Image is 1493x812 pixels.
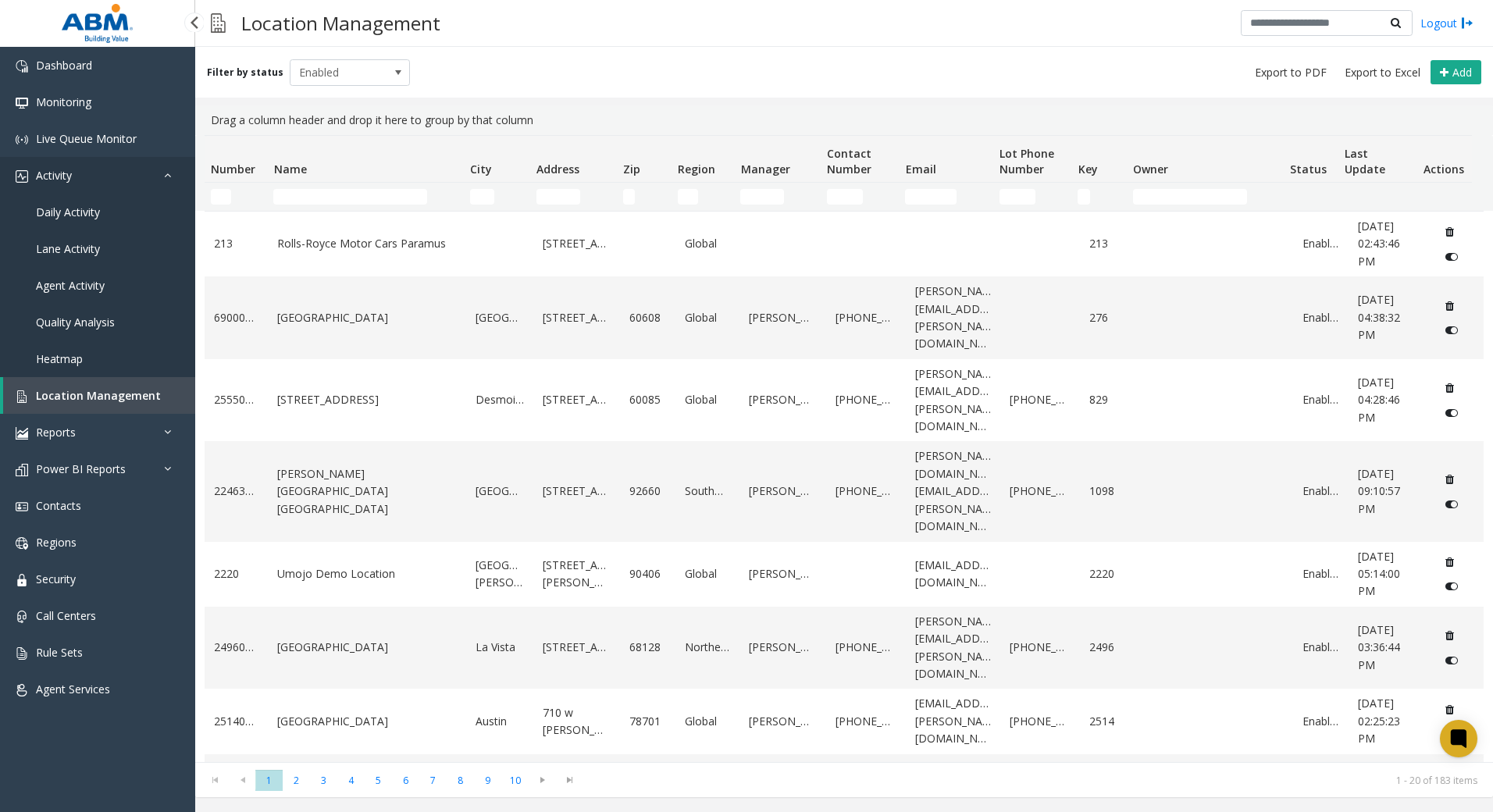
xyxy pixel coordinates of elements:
button: Delete [1438,376,1463,401]
label: Filter by status [207,66,283,80]
a: [PHONE_NUMBER] [1010,391,1070,408]
a: 90406 [629,565,666,582]
span: Call Centers [36,608,96,623]
span: Page 5 [365,770,392,791]
a: 68128 [629,639,666,656]
button: Disable [1438,401,1466,426]
span: Export to Excel [1345,65,1420,80]
a: 213 [214,235,258,252]
img: pageIcon [211,4,226,42]
span: Number [211,162,255,176]
span: Regions [36,535,77,550]
a: 213 [1089,235,1126,252]
a: Global [685,391,729,408]
a: [PERSON_NAME] [749,391,818,408]
td: City Filter [464,183,530,211]
span: Owner [1133,162,1168,176]
a: [GEOGRAPHIC_DATA] [277,309,457,326]
a: [GEOGRAPHIC_DATA] [476,483,524,500]
button: Add [1431,60,1481,85]
a: 69000276 [214,309,258,326]
a: [DATE] 05:14:00 PM [1358,548,1418,600]
td: Address Filter [530,183,617,211]
a: [PERSON_NAME][DOMAIN_NAME][EMAIL_ADDRESS][PERSON_NAME][DOMAIN_NAME] [915,447,992,535]
a: [DATE] 03:36:44 PM [1358,621,1418,674]
span: Last Update [1345,146,1385,176]
img: 'icon' [16,611,28,623]
a: [PERSON_NAME] [749,483,818,500]
a: [STREET_ADDRESS] [543,639,611,656]
a: [PERSON_NAME] [749,713,818,730]
a: 25140000 [214,713,258,730]
button: Delete [1438,623,1463,648]
img: 'icon' [16,684,28,696]
span: Region [678,162,715,176]
a: [PERSON_NAME][GEOGRAPHIC_DATA] [GEOGRAPHIC_DATA] [277,465,457,518]
a: Global [685,235,729,252]
a: [STREET_ADDRESS] [277,391,457,408]
span: [DATE] 04:38:32 PM [1358,292,1400,342]
a: 2220 [214,565,258,582]
a: 2496 [1089,639,1126,656]
h3: Location Management [233,4,448,42]
img: 'icon' [16,427,28,440]
a: 1098 [1089,483,1126,500]
a: Global [685,713,729,730]
a: [STREET_ADDRESS] [543,309,611,326]
span: Page 7 [419,770,447,791]
span: Key [1078,162,1098,176]
img: 'icon' [16,574,28,586]
td: Region Filter [672,183,734,211]
span: Page 9 [474,770,501,791]
a: [GEOGRAPHIC_DATA] [476,309,524,326]
td: Contact Number Filter [821,183,899,211]
img: 'icon' [16,60,28,73]
td: Owner Filter [1127,183,1284,211]
span: [DATE] 02:43:46 PM [1358,219,1400,269]
span: [DATE] 03:41:36 PM [1358,761,1400,811]
span: Location Management [36,388,161,403]
span: Zip [623,162,640,176]
span: Page 6 [392,770,419,791]
a: [PHONE_NUMBER] [836,713,896,730]
button: Disable [1438,648,1466,673]
span: Live Queue Monitor [36,131,137,146]
span: Dashboard [36,58,92,73]
button: Delete [1438,219,1463,244]
a: 2220 [1089,565,1126,582]
a: 710 w [PERSON_NAME] [543,704,611,739]
span: Rule Sets [36,645,83,660]
span: [DATE] 03:36:44 PM [1358,622,1400,672]
a: [GEOGRAPHIC_DATA] [277,713,457,730]
a: [PERSON_NAME] [749,565,818,582]
input: Email Filter [905,189,957,205]
input: Key Filter [1078,189,1090,205]
a: [DATE] 09:10:57 PM [1358,465,1418,518]
a: Global [685,565,729,582]
td: Name Filter [267,183,463,211]
img: 'icon' [16,390,28,403]
span: Page 8 [447,770,474,791]
span: Reports [36,425,76,440]
td: Actions Filter [1417,183,1472,211]
a: [PHONE_NUMBER] [1010,483,1070,500]
a: 78701 [629,713,666,730]
img: 'icon' [16,500,28,513]
button: Delete [1438,696,1463,721]
a: Rolls-Royce Motor Cars Paramus [277,235,457,252]
a: [DATE] 04:28:46 PM [1358,374,1418,426]
a: Desmoines [476,391,524,408]
a: La Vista [476,639,524,656]
a: [DATE] 04:38:32 PM [1358,291,1418,344]
a: 24960002 [214,639,258,656]
a: Northeast [685,639,729,656]
span: Enabled [290,60,386,85]
td: Lot Phone Number Filter [993,183,1071,211]
a: 276 [1089,309,1126,326]
a: [DATE] 02:43:46 PM [1358,218,1418,270]
img: 'icon' [16,464,28,476]
span: Power BI Reports [36,461,126,476]
input: Region Filter [678,189,698,205]
a: Location Management [3,377,195,414]
img: 'icon' [16,647,28,660]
